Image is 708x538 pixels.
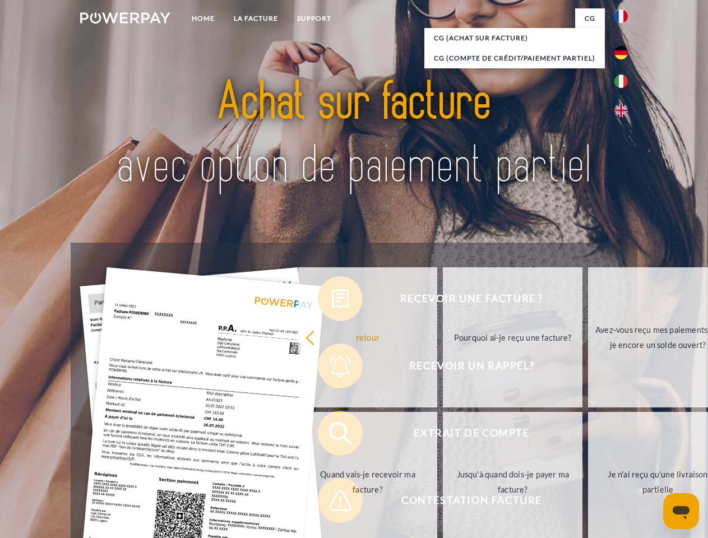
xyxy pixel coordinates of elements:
a: Support [288,8,341,29]
div: Pourquoi ai-je reçu une facture? [450,330,576,345]
a: LA FACTURE [224,8,288,29]
img: de [614,46,628,59]
a: CG (achat sur facture) [424,28,605,48]
img: en [614,104,628,117]
iframe: Bouton de lancement de la fenêtre de messagerie [663,493,699,529]
div: retour [305,330,431,345]
img: fr [614,10,628,23]
a: CG (Compte de crédit/paiement partiel) [424,48,605,68]
a: Home [182,8,224,29]
img: title-powerpay_fr.svg [107,54,601,215]
img: logo-powerpay-white.svg [80,12,170,24]
img: it [614,75,628,88]
div: Quand vais-je recevoir ma facture? [305,467,431,497]
a: CG [575,8,605,29]
div: Jusqu'à quand dois-je payer ma facture? [450,467,576,497]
